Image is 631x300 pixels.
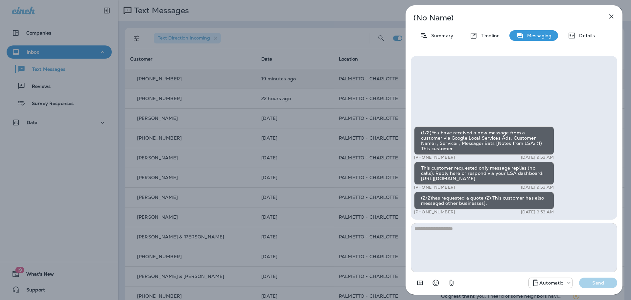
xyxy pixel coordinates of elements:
[413,15,593,20] p: (No Name)
[414,209,455,215] p: [PHONE_NUMBER]
[414,155,455,160] p: [PHONE_NUMBER]
[428,33,453,38] p: Summary
[539,280,563,286] p: Automatic
[521,209,554,215] p: [DATE] 9:53 AM
[576,33,595,38] p: Details
[524,33,551,38] p: Messaging
[414,162,554,185] div: This customer requested only message replies (no calls). Reply here or respond via your LSA dashb...
[414,192,554,209] div: (2/2)has requested a quote (2) This customer has also messaged other businesses].
[413,276,427,289] button: Add in a premade template
[429,276,442,289] button: Select an emoji
[521,185,554,190] p: [DATE] 9:53 AM
[414,126,554,155] div: (1/2)You have received a new message from a customer via Google Local Services Ads. Customer Name...
[414,185,455,190] p: [PHONE_NUMBER]
[478,33,500,38] p: Timeline
[521,155,554,160] p: [DATE] 9:53 AM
